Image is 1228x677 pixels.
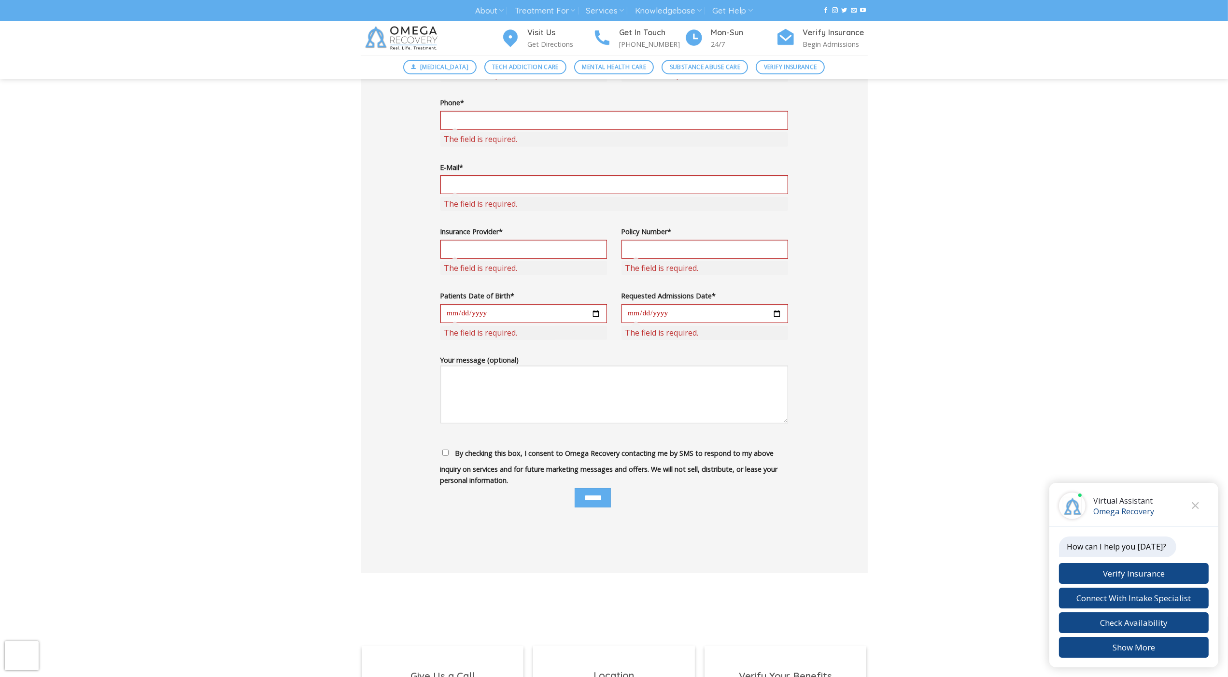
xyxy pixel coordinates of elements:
form: Contact form [440,32,788,529]
span: Tech Addiction Care [492,62,559,71]
p: 24/7 [711,39,776,50]
span: By checking this box, I consent to Omega Recovery contacting me by SMS to respond to my above inq... [440,449,778,485]
h4: Mon-Sun [711,27,776,39]
a: Substance Abuse Care [662,60,748,74]
a: Mental Health Care [574,60,654,74]
label: Patients Date of Birth* [440,290,607,301]
span: The field is required. [621,261,788,275]
a: Follow on Instagram [832,7,838,14]
p: Begin Admissions [803,39,868,50]
a: Get Help [713,2,753,20]
textarea: Your message (optional) [440,366,788,423]
span: The field is required. [440,197,788,211]
span: The field is required. [621,326,788,340]
label: Phone* [440,97,788,108]
a: Follow on Twitter [842,7,847,14]
label: Insurance Provider* [440,226,607,237]
span: Substance Abuse Care [670,62,740,71]
p: [PHONE_NUMBER] [620,39,684,50]
label: Policy Number* [621,226,788,237]
img: Omega Recovery [361,21,445,55]
a: Verify Insurance Begin Admissions [776,27,868,50]
span: Verify Insurance [764,62,817,71]
a: Get In Touch [PHONE_NUMBER] [593,27,684,50]
span: The field is required. [440,132,788,146]
h4: Visit Us [528,27,593,39]
a: Follow on Facebook [823,7,829,14]
a: Send us an email [851,7,857,14]
a: Verify Insurance [756,60,825,74]
h4: Verify Insurance [803,27,868,39]
span: The field is required. [440,326,607,340]
h4: Get In Touch [620,27,684,39]
label: Requested Admissions Date* [621,290,788,301]
a: Treatment For [515,2,575,20]
input: By checking this box, I consent to Omega Recovery contacting me by SMS to respond to my above inq... [442,450,449,456]
span: The field is required. [440,261,607,275]
span: Mental Health Care [582,62,646,71]
label: Your message (optional) [440,354,788,430]
a: Visit Us Get Directions [501,27,593,50]
p: Get Directions [528,39,593,50]
a: About [475,2,504,20]
a: Services [586,2,624,20]
span: [MEDICAL_DATA] [420,62,468,71]
a: Knowledgebase [635,2,702,20]
a: [MEDICAL_DATA] [403,60,477,74]
a: Follow on YouTube [860,7,866,14]
a: Tech Addiction Care [484,60,567,74]
label: E-Mail* [440,162,788,173]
